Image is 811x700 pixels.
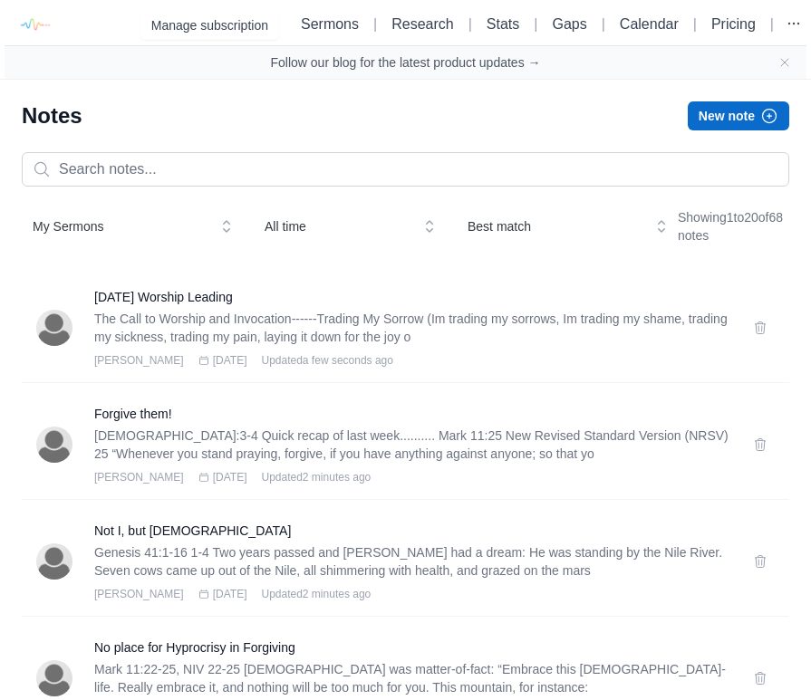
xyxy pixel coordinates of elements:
li: | [366,14,384,35]
span: My Sermons [33,217,207,235]
span: [PERSON_NAME] [94,353,184,368]
button: Close banner [777,55,792,70]
button: Manage subscription [140,11,279,40]
img: logo [14,5,54,45]
h1: Notes [22,101,82,130]
li: | [526,14,545,35]
span: All time [265,217,410,235]
li: | [594,14,613,35]
img: Tyrone Nelson [36,543,72,580]
p: [DEMOGRAPHIC_DATA]:3-4 Quick recap of last week.......... Mark 11:25 New Revised Standard Version... [94,427,731,463]
a: [DATE] Worship Leading [94,288,731,306]
img: Tyrone Nelson [36,310,72,346]
button: New note [688,101,789,130]
span: [PERSON_NAME] [94,470,184,484]
p: The Call to Worship and Invocation------Trading My Sorrow (Im trading my sorrows, Im trading my s... [94,310,731,346]
span: [DATE] [213,353,247,368]
button: Best match [457,210,678,243]
a: Follow our blog for the latest product updates → [270,53,540,72]
a: Stats [487,16,519,32]
a: Research [391,16,453,32]
li: | [686,14,704,35]
img: Tyrone Nelson [36,660,72,696]
li: | [461,14,479,35]
a: Pricing [711,16,756,32]
span: [DATE] [213,470,247,484]
button: All time [254,210,446,243]
iframe: Drift Widget Chat Controller [720,609,789,678]
span: [PERSON_NAME] [94,587,184,601]
a: Gaps [552,16,586,32]
a: Forgive them! [94,405,731,423]
input: Search notes... [22,152,789,187]
img: Tyrone Nelson [36,427,72,463]
span: Updated 2 minutes ago [261,587,371,601]
p: Mark 11:22-25, NIV 22-25 [DEMOGRAPHIC_DATA] was matter-of-fact: “Embrace this [DEMOGRAPHIC_DATA]-... [94,660,731,696]
a: Calendar [620,16,679,32]
a: No place for Hyprocrisy in Forgiving [94,638,731,657]
li: | [763,14,781,35]
div: Showing 1 to 20 of 68 notes [678,201,789,252]
button: My Sermons [22,210,243,243]
p: Genesis 41:1-16 1-4 Two years passed and [PERSON_NAME] had a dream: He was standing by the Nile R... [94,543,731,580]
span: [DATE] [213,587,247,601]
a: Not I, but [DEMOGRAPHIC_DATA] [94,522,731,540]
span: Updated a few seconds ago [261,353,392,368]
span: Updated 2 minutes ago [261,470,371,484]
span: Best match [468,217,642,235]
a: Sermons [301,16,359,32]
